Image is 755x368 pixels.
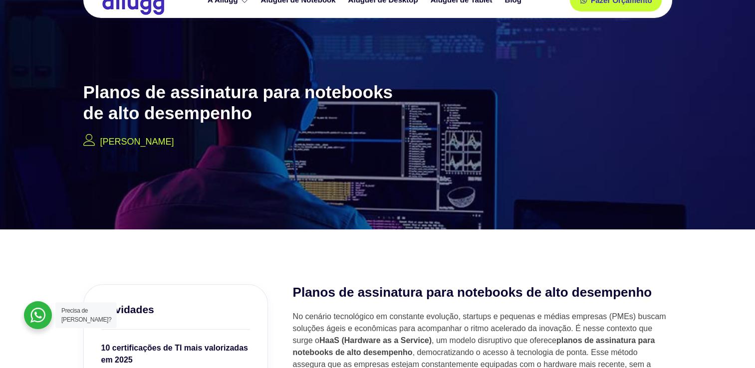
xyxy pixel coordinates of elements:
[101,302,250,317] h3: Novidades
[100,135,174,149] p: [PERSON_NAME]
[319,336,432,345] strong: HaaS (Hardware as a Service)
[705,320,755,368] iframe: Chat Widget
[705,320,755,368] div: Widget de chat
[293,284,672,301] h2: Planos de assinatura para notebooks de alto desempenho
[83,82,403,124] h2: Planos de assinatura para notebooks de alto desempenho
[61,307,111,323] span: Precisa de [PERSON_NAME]?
